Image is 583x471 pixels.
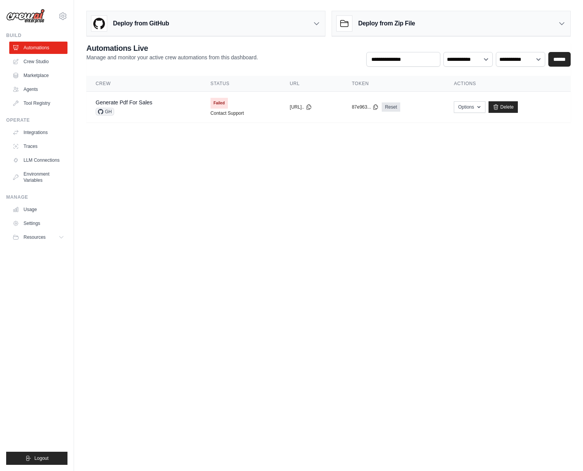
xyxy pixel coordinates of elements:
[9,55,67,68] a: Crew Studio
[9,140,67,153] a: Traces
[9,231,67,243] button: Resources
[86,76,201,92] th: Crew
[9,154,67,166] a: LLM Connections
[489,101,518,113] a: Delete
[211,110,244,116] a: Contact Support
[96,99,152,106] a: Generate Pdf For Sales
[382,102,400,112] a: Reset
[91,16,107,31] img: GitHub Logo
[445,76,571,92] th: Actions
[9,69,67,82] a: Marketplace
[86,43,258,54] h2: Automations Live
[9,97,67,109] a: Tool Registry
[34,455,49,461] span: Logout
[342,76,445,92] th: Token
[6,452,67,465] button: Logout
[201,76,281,92] th: Status
[9,168,67,186] a: Environment Variables
[544,434,583,471] iframe: Chat Widget
[6,9,45,23] img: Logo
[9,83,67,96] a: Agents
[86,54,258,61] p: Manage and monitor your active crew automations from this dashboard.
[454,101,485,113] button: Options
[9,126,67,139] a: Integrations
[24,234,45,240] span: Resources
[281,76,343,92] th: URL
[6,32,67,39] div: Build
[352,104,379,110] button: 87e963...
[113,19,169,28] h3: Deploy from GitHub
[6,194,67,200] div: Manage
[96,108,114,116] span: GH
[6,117,67,123] div: Operate
[9,203,67,216] a: Usage
[211,98,228,109] span: Failed
[9,217,67,230] a: Settings
[9,42,67,54] a: Automations
[358,19,415,28] h3: Deploy from Zip File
